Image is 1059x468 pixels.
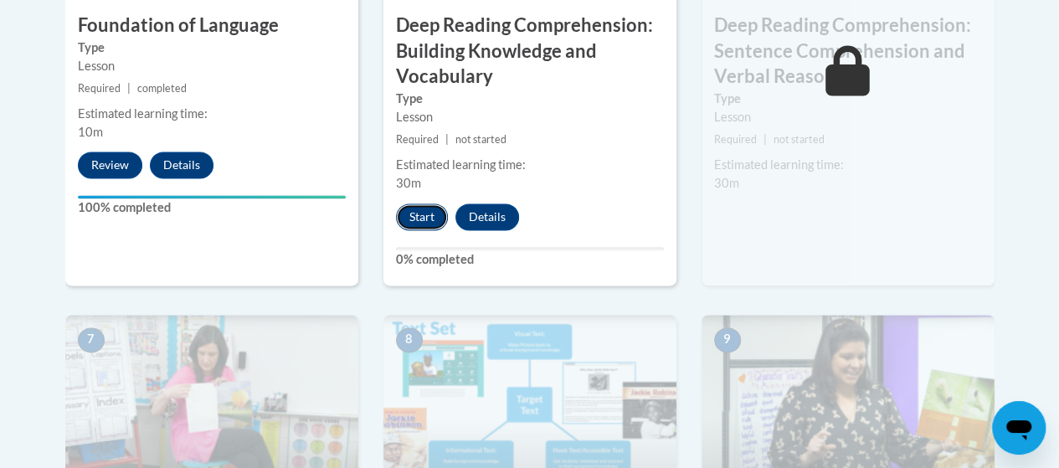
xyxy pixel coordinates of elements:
span: 30m [396,176,421,190]
span: 7 [78,327,105,352]
label: 100% completed [78,198,346,217]
div: Estimated learning time: [396,156,664,174]
div: Your progress [78,195,346,198]
button: Start [396,203,448,230]
button: Details [455,203,519,230]
label: 0% completed [396,250,664,269]
h3: Deep Reading Comprehension: Building Knowledge and Vocabulary [383,13,676,90]
span: not started [455,133,506,146]
span: 10m [78,125,103,139]
span: | [763,133,767,146]
span: Required [78,82,121,95]
iframe: Button to launch messaging window [992,401,1046,455]
h3: Foundation of Language [65,13,358,39]
span: completed [137,82,187,95]
span: | [445,133,449,146]
label: Type [714,90,982,108]
span: Required [396,133,439,146]
span: Required [714,133,757,146]
button: Details [150,152,213,178]
button: Review [78,152,142,178]
span: not started [774,133,825,146]
h3: Deep Reading Comprehension: Sentence Comprehension and Verbal Reasoning [702,13,995,90]
label: Type [396,90,664,108]
div: Estimated learning time: [78,105,346,123]
span: | [127,82,131,95]
div: Lesson [78,57,346,75]
div: Lesson [714,108,982,126]
label: Type [78,39,346,57]
span: 30m [714,176,739,190]
span: 9 [714,327,741,352]
div: Lesson [396,108,664,126]
span: 8 [396,327,423,352]
div: Estimated learning time: [714,156,982,174]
